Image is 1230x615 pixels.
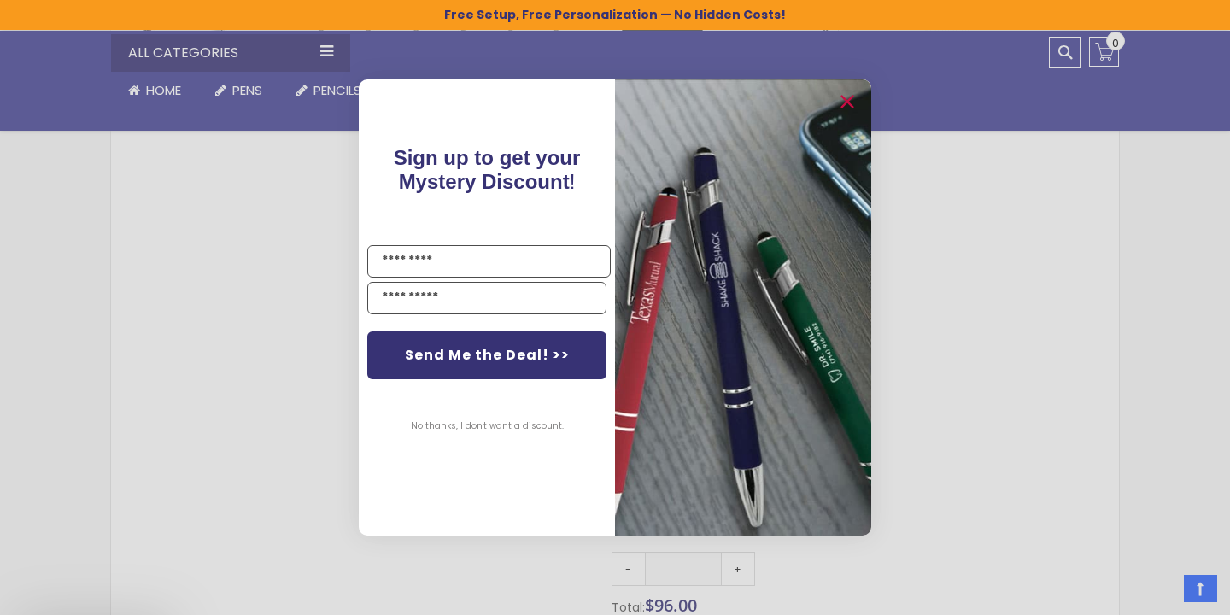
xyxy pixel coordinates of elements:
[394,146,581,193] span: !
[834,88,861,115] button: Close dialog
[402,405,572,448] button: No thanks, I don't want a discount.
[394,146,581,193] span: Sign up to get your Mystery Discount
[367,331,606,379] button: Send Me the Deal! >>
[615,79,871,535] img: pop-up-image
